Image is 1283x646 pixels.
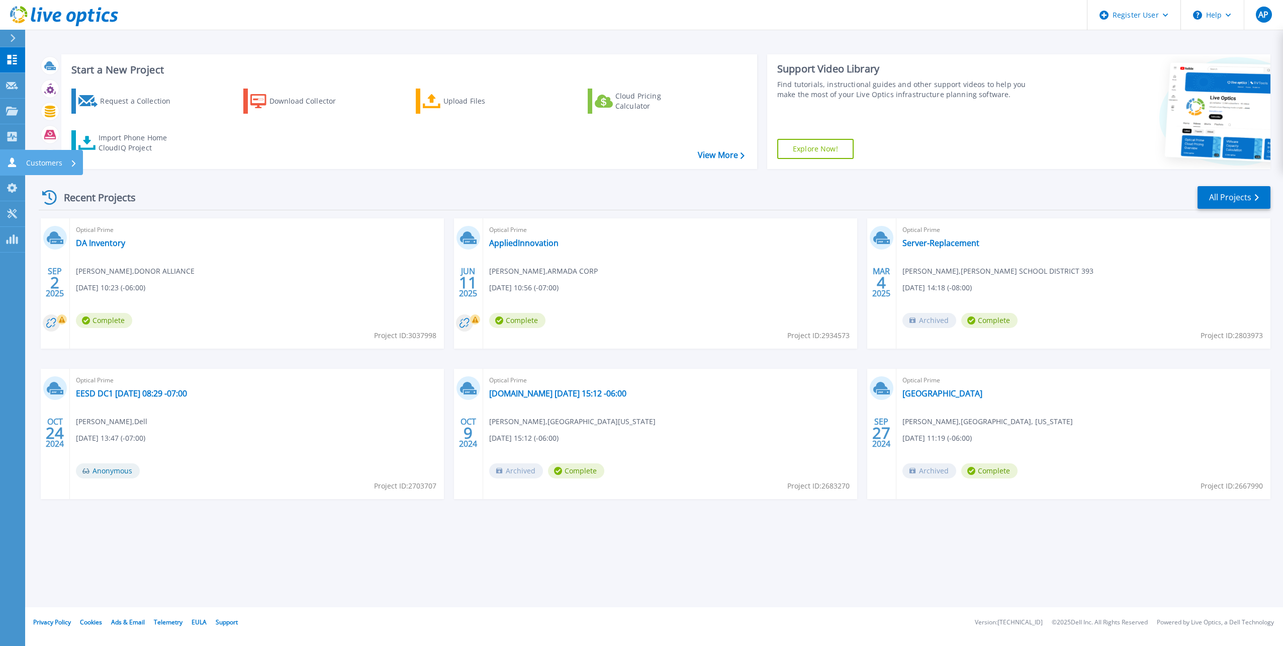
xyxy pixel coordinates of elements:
[76,238,125,248] a: DA Inventory
[902,313,956,328] span: Archived
[872,264,891,301] div: MAR 2025
[111,618,145,626] a: Ads & Email
[489,282,559,293] span: [DATE] 10:56 (-07:00)
[1052,619,1148,626] li: © 2025 Dell Inc. All Rights Reserved
[71,64,744,75] h3: Start a New Project
[489,224,851,235] span: Optical Prime
[50,278,59,287] span: 2
[76,388,187,398] a: EESD DC1 [DATE] 08:29 -07:00
[76,224,438,235] span: Optical Prime
[269,91,350,111] div: Download Collector
[71,89,184,114] a: Request a Collection
[416,89,528,114] a: Upload Files
[961,313,1018,328] span: Complete
[902,238,979,248] a: Server-Replacement
[1201,330,1263,341] span: Project ID: 2803973
[459,415,478,451] div: OCT 2024
[33,618,71,626] a: Privacy Policy
[489,313,545,328] span: Complete
[489,433,559,444] span: [DATE] 15:12 (-06:00)
[76,375,438,386] span: Optical Prime
[76,313,132,328] span: Complete
[902,266,1093,277] span: [PERSON_NAME] , [PERSON_NAME] SCHOOL DISTRICT 393
[76,266,195,277] span: [PERSON_NAME] , DONOR ALLIANCE
[489,416,656,427] span: [PERSON_NAME] , [GEOGRAPHIC_DATA][US_STATE]
[489,388,626,398] a: [DOMAIN_NAME] [DATE] 15:12 -06:00
[872,415,891,451] div: SEP 2024
[100,91,180,111] div: Request a Collection
[443,91,524,111] div: Upload Files
[902,224,1264,235] span: Optical Prime
[902,416,1073,427] span: [PERSON_NAME] , [GEOGRAPHIC_DATA], [US_STATE]
[489,266,598,277] span: [PERSON_NAME] , ARMADA CORP
[489,463,543,478] span: Archived
[45,264,64,301] div: SEP 2025
[243,89,355,114] a: Download Collector
[26,150,62,176] p: Customers
[489,375,851,386] span: Optical Prime
[902,282,972,293] span: [DATE] 14:18 (-08:00)
[975,619,1043,626] li: Version: [TECHNICAL_ID]
[777,79,1037,100] div: Find tutorials, instructional guides and other support videos to help you make the most of your L...
[877,278,886,287] span: 4
[787,480,850,492] span: Project ID: 2683270
[99,133,177,153] div: Import Phone Home CloudIQ Project
[588,89,700,114] a: Cloud Pricing Calculator
[777,139,854,159] a: Explore Now!
[374,480,436,492] span: Project ID: 2703707
[154,618,182,626] a: Telemetry
[1201,480,1263,492] span: Project ID: 2667990
[459,278,477,287] span: 11
[374,330,436,341] span: Project ID: 3037998
[489,238,559,248] a: AppliedInnovation
[872,429,890,437] span: 27
[777,62,1037,75] div: Support Video Library
[216,618,238,626] a: Support
[76,463,140,478] span: Anonymous
[464,429,473,437] span: 9
[76,433,145,444] span: [DATE] 13:47 (-07:00)
[902,388,982,398] a: [GEOGRAPHIC_DATA]
[80,618,102,626] a: Cookies
[698,150,745,160] a: View More
[76,282,145,293] span: [DATE] 10:23 (-06:00)
[548,463,604,478] span: Complete
[902,433,972,444] span: [DATE] 11:19 (-06:00)
[1258,11,1268,19] span: AP
[787,330,850,341] span: Project ID: 2934573
[39,185,149,210] div: Recent Projects
[76,416,147,427] span: [PERSON_NAME] , Dell
[902,375,1264,386] span: Optical Prime
[45,415,64,451] div: OCT 2024
[961,463,1018,478] span: Complete
[902,463,956,478] span: Archived
[1198,186,1270,209] a: All Projects
[459,264,478,301] div: JUN 2025
[1157,619,1274,626] li: Powered by Live Optics, a Dell Technology
[192,618,207,626] a: EULA
[46,429,64,437] span: 24
[615,91,696,111] div: Cloud Pricing Calculator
